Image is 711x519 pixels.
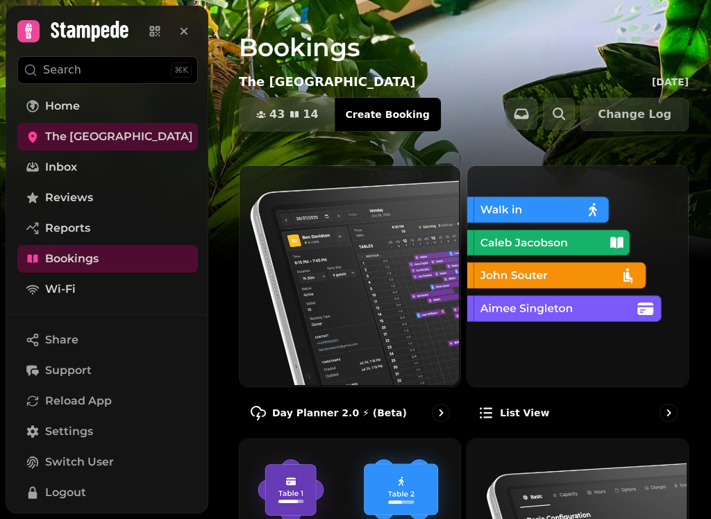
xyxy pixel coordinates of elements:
[45,454,114,470] span: Switch User
[45,484,86,501] span: Logout
[17,92,198,120] a: Home
[598,109,671,120] span: Change Log
[17,448,198,476] button: Switch User
[346,110,430,119] span: Create Booking
[239,72,415,92] p: The [GEOGRAPHIC_DATA]
[239,165,461,433] a: Day Planner 2.0 ⚡ (Beta)Day Planner 2.0 ⚡ (Beta)
[45,128,193,145] span: The [GEOGRAPHIC_DATA]
[17,153,198,181] a: Inbox
[17,357,198,384] button: Support
[662,406,676,420] svg: go to
[580,98,689,131] button: Change Log
[652,75,689,89] p: [DATE]
[240,98,335,131] button: 4314
[45,362,92,379] span: Support
[45,281,76,298] span: Wi-Fi
[17,245,198,273] a: Bookings
[17,479,198,507] button: Logout
[238,164,459,385] img: Day Planner 2.0 ⚡ (Beta)
[45,393,112,409] span: Reload App
[45,98,80,114] span: Home
[17,326,198,354] button: Share
[45,220,90,237] span: Reports
[466,164,687,385] img: List view
[272,406,407,420] p: Day Planner 2.0 ⚡ (Beta)
[17,418,198,445] a: Settings
[45,250,99,267] span: Bookings
[43,62,81,78] p: Search
[434,406,448,420] svg: go to
[500,406,549,420] p: List view
[45,332,78,348] span: Share
[17,214,198,242] a: Reports
[303,109,318,120] span: 14
[45,189,93,206] span: Reviews
[17,184,198,212] a: Reviews
[17,56,198,84] button: Search⌘K
[171,62,192,78] div: ⌘K
[17,123,198,151] a: The [GEOGRAPHIC_DATA]
[45,159,77,176] span: Inbox
[269,109,285,120] span: 43
[335,98,441,131] button: Create Booking
[17,275,198,303] a: Wi-Fi
[17,387,198,415] button: Reload App
[45,423,93,440] span: Settings
[467,165,689,433] a: List viewList view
